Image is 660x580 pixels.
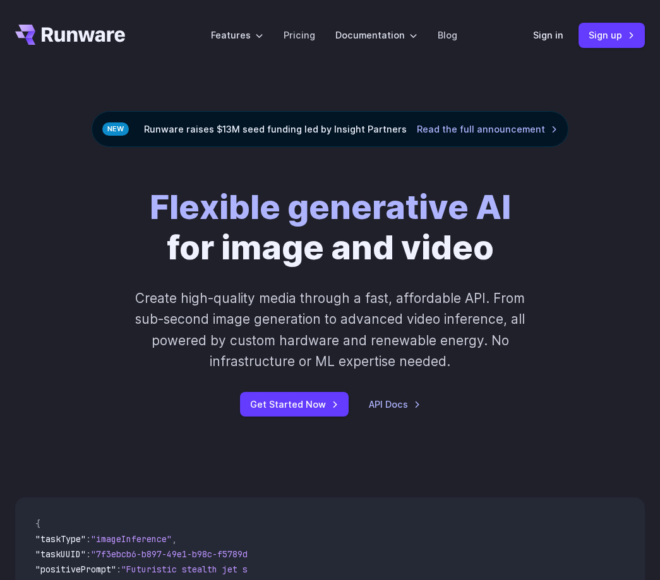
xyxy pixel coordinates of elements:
[150,187,511,227] strong: Flexible generative AI
[417,122,558,136] a: Read the full announcement
[92,111,568,147] div: Runware raises $13M seed funding led by Insight Partners
[172,533,177,545] span: ,
[369,397,421,411] a: API Docs
[579,23,645,47] a: Sign up
[35,518,40,530] span: {
[128,288,531,372] p: Create high-quality media through a fast, affordable API. From sub-second image generation to adv...
[91,533,172,545] span: "imageInference"
[35,533,86,545] span: "taskType"
[150,187,511,268] h1: for image and video
[211,28,263,42] label: Features
[15,25,125,45] a: Go to /
[86,533,91,545] span: :
[438,28,457,42] a: Blog
[35,548,86,560] span: "taskUUID"
[533,28,563,42] a: Sign in
[35,564,116,575] span: "positivePrompt"
[240,392,349,417] a: Get Started Now
[335,28,417,42] label: Documentation
[284,28,315,42] a: Pricing
[116,564,121,575] span: :
[91,548,283,560] span: "7f3ebcb6-b897-49e1-b98c-f5789d2d40d7"
[86,548,91,560] span: :
[121,564,581,575] span: "Futuristic stealth jet streaking through a neon-lit cityscape with glowing purple exhaust"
